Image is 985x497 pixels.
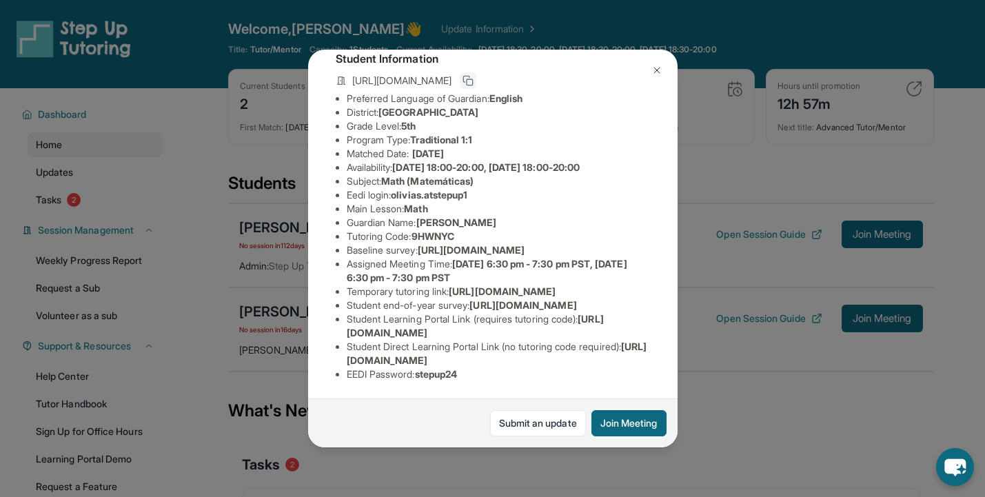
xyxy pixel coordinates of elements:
li: Subject : [347,174,650,188]
span: [DATE] 18:00-20:00, [DATE] 18:00-20:00 [392,161,580,173]
span: [DATE] 6:30 pm - 7:30 pm PST, [DATE] 6:30 pm - 7:30 pm PST [347,258,627,283]
span: [PERSON_NAME] [416,216,497,228]
span: English [489,92,523,104]
li: Main Lesson : [347,202,650,216]
h4: Student Information [336,50,650,67]
span: Math [404,203,427,214]
a: Submit an update [490,410,586,436]
button: Join Meeting [591,410,667,436]
span: Traditional 1:1 [410,134,472,145]
li: Tutoring Code : [347,230,650,243]
li: Temporary tutoring link : [347,285,650,298]
li: Matched Date: [347,147,650,161]
span: [URL][DOMAIN_NAME] [449,285,556,297]
li: Program Type: [347,133,650,147]
li: Student Direct Learning Portal Link (no tutoring code required) : [347,340,650,367]
span: [GEOGRAPHIC_DATA] [378,106,478,118]
img: Close Icon [651,65,662,76]
span: Math (Matemáticas) [381,175,474,187]
li: Assigned Meeting Time : [347,257,650,285]
li: Preferred Language of Guardian: [347,92,650,105]
li: Eedi login : [347,188,650,202]
span: stepup24 [415,368,458,380]
li: Guardian Name : [347,216,650,230]
li: District: [347,105,650,119]
span: [URL][DOMAIN_NAME] [418,244,525,256]
li: Baseline survey : [347,243,650,257]
li: Student end-of-year survey : [347,298,650,312]
span: [URL][DOMAIN_NAME] [352,74,451,88]
li: Grade Level: [347,119,650,133]
li: EEDI Password : [347,367,650,381]
span: olivias.atstepup1 [391,189,467,201]
li: Student Learning Portal Link (requires tutoring code) : [347,312,650,340]
button: Copy link [460,72,476,89]
li: Availability: [347,161,650,174]
span: 5th [401,120,416,132]
span: [URL][DOMAIN_NAME] [469,299,576,311]
span: 9HWNYC [412,230,454,242]
button: chat-button [936,448,974,486]
span: [DATE] [412,148,444,159]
